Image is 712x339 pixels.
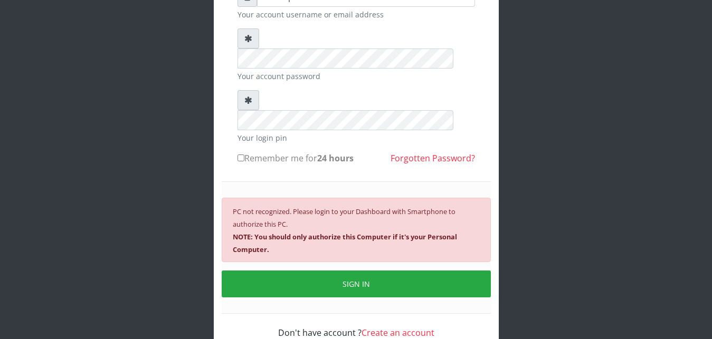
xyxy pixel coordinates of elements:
[238,314,475,339] div: Don't have account ?
[222,270,491,297] button: SIGN IN
[238,132,475,143] small: Your login pin
[362,327,434,338] a: Create an account
[238,152,354,164] label: Remember me for
[238,9,475,20] small: Your account username or email address
[233,232,457,254] b: NOTE: You should only authorize this Computer if it's your Personal Computer.
[317,152,354,164] b: 24 hours
[238,71,475,82] small: Your account password
[391,152,475,164] a: Forgotten Password?
[238,154,244,161] input: Remember me for24 hours
[233,207,457,254] small: PC not recognized. Please login to your Dashboard with Smartphone to authorize this PC.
